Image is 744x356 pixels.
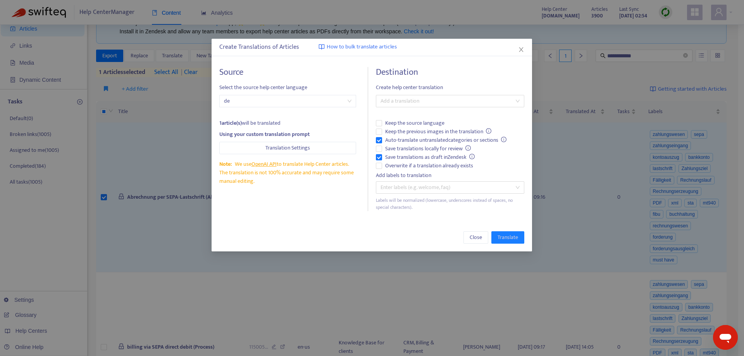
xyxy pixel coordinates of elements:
span: Keep the source language [382,119,448,127]
span: Select the source help center language [219,83,356,92]
div: will be translated [219,119,356,127]
h4: Source [219,67,356,77]
button: Close [464,231,489,244]
button: Close [517,45,526,54]
button: Translate [492,231,525,244]
div: Using your custom translation prompt [219,130,356,139]
a: OpenAI API [251,160,277,169]
span: Keep the previous images in the translation [382,127,495,136]
iframe: Schaltfläche zum Öffnen des Messaging-Fensters [713,325,738,350]
span: Overwrite if a translation already exists [382,162,476,170]
span: info-circle [470,154,475,159]
span: Save translations as draft in Zendesk [382,153,478,162]
img: image-link [319,44,325,50]
span: info-circle [466,145,471,151]
span: Note: [219,160,232,169]
span: Create help center translation [376,83,524,92]
span: info-circle [486,128,492,134]
span: info-circle [501,137,507,142]
div: Add labels to translation [376,171,524,180]
h4: Destination [376,67,524,77]
span: close [518,46,525,53]
div: Create Translations of Articles [219,43,524,52]
div: We use to translate Help Center articles. The translation is not 100% accurate and may require so... [219,160,356,186]
span: Close [470,233,482,242]
span: How to bulk translate articles [327,43,397,52]
span: Translation Settings [265,144,310,152]
span: de [224,95,351,107]
span: Save translations locally for review [382,144,474,153]
a: How to bulk translate articles [319,43,397,52]
strong: 1 article(s) [219,119,242,127]
div: Labels will be normalized (lowercase, underscores instead of spaces, no special characters). [376,197,524,212]
button: Translation Settings [219,142,356,154]
span: Auto-translate untranslated categories or sections [382,136,510,144]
